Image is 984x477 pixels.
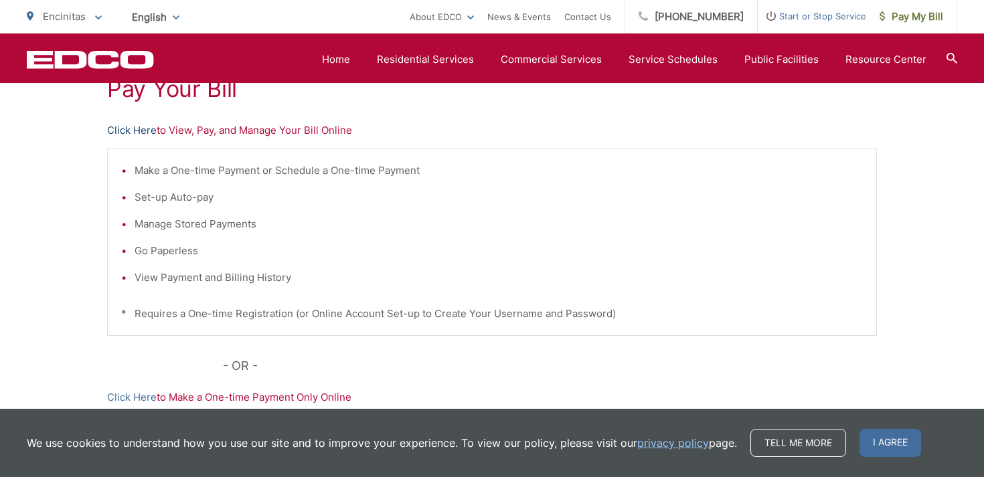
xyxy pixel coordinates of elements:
a: Tell me more [750,429,846,457]
p: to Make a One-time Payment Only Online [107,389,877,405]
a: EDCD logo. Return to the homepage. [27,50,154,69]
p: We use cookies to understand how you use our site and to improve your experience. To view our pol... [27,435,737,451]
a: Home [322,52,350,68]
p: to View, Pay, and Manage Your Bill Online [107,122,877,138]
a: Click Here [107,389,157,405]
span: English [122,5,189,29]
a: Residential Services [377,52,474,68]
a: Click Here [107,122,157,138]
a: privacy policy [637,435,709,451]
span: I agree [859,429,921,457]
li: View Payment and Billing History [135,270,863,286]
li: Manage Stored Payments [135,216,863,232]
li: Set-up Auto-pay [135,189,863,205]
a: Resource Center [845,52,926,68]
li: Make a One-time Payment or Schedule a One-time Payment [135,163,863,179]
a: Contact Us [564,9,611,25]
span: Encinitas [43,10,86,23]
p: - OR - [223,356,878,376]
h1: Pay Your Bill [107,76,877,102]
a: Service Schedules [629,52,718,68]
p: * Requires a One-time Registration (or Online Account Set-up to Create Your Username and Password) [121,306,863,322]
a: About EDCO [410,9,474,25]
a: Commercial Services [501,52,602,68]
span: Pay My Bill [880,9,943,25]
a: News & Events [487,9,551,25]
li: Go Paperless [135,243,863,259]
a: Public Facilities [744,52,819,68]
